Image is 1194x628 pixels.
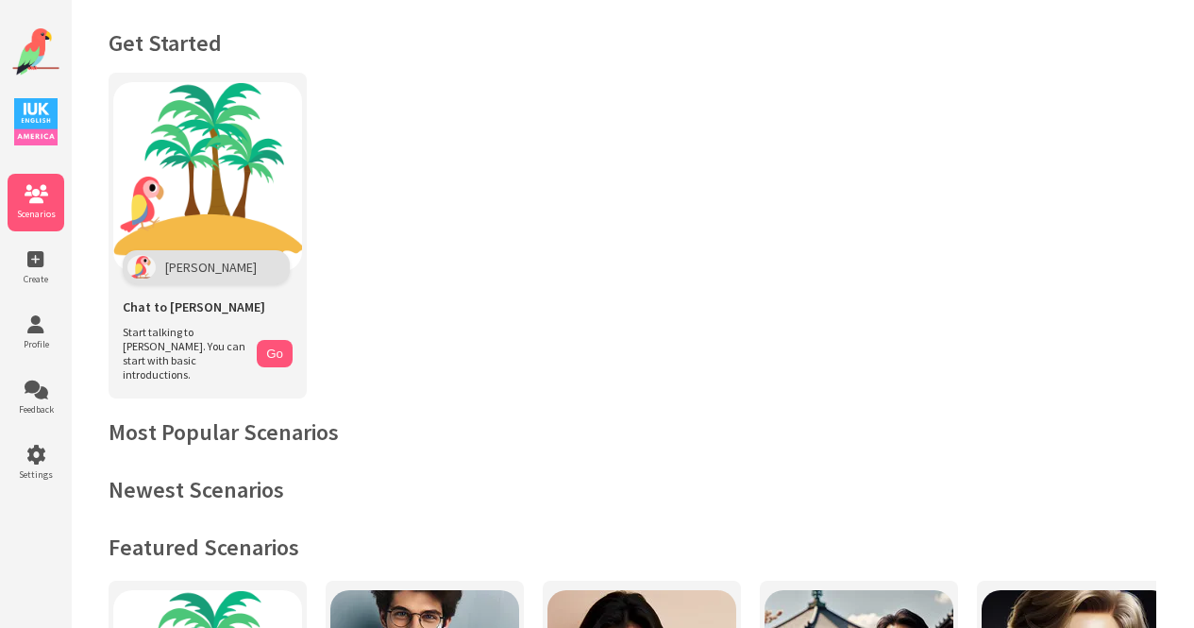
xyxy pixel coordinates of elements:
[123,298,265,315] span: Chat to [PERSON_NAME]
[109,417,1156,447] h2: Most Popular Scenarios
[123,325,247,382] span: Start talking to [PERSON_NAME]. You can start with basic introductions.
[113,82,302,271] img: Chat with Polly
[8,403,64,416] span: Feedback
[127,255,156,280] img: Polly
[12,28,59,76] img: Website Logo
[14,98,58,145] img: IUK Logo
[8,208,64,220] span: Scenarios
[165,259,257,276] span: [PERSON_NAME]
[109,475,1156,504] h2: Newest Scenarios
[109,533,1156,562] h2: Featured Scenarios
[257,340,293,367] button: Go
[8,338,64,350] span: Profile
[109,28,1156,58] h1: Get Started
[8,468,64,481] span: Settings
[8,273,64,285] span: Create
